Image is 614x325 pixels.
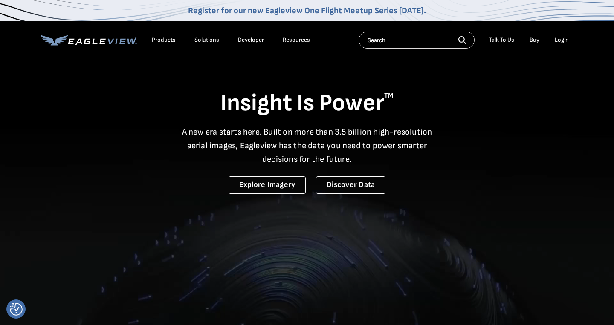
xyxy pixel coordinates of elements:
button: Consent Preferences [10,303,23,316]
div: Solutions [194,36,219,44]
div: Login [555,36,569,44]
a: Developer [238,36,264,44]
a: Buy [530,36,539,44]
input: Search [359,32,475,49]
h1: Insight Is Power [41,89,573,118]
div: Products [152,36,176,44]
img: Revisit consent button [10,303,23,316]
a: Explore Imagery [229,176,306,194]
div: Talk To Us [489,36,514,44]
a: Register for our new Eagleview One Flight Meetup Series [DATE]. [188,6,426,16]
div: Resources [283,36,310,44]
a: Discover Data [316,176,385,194]
sup: TM [384,92,394,100]
p: A new era starts here. Built on more than 3.5 billion high-resolution aerial images, Eagleview ha... [177,125,437,166]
